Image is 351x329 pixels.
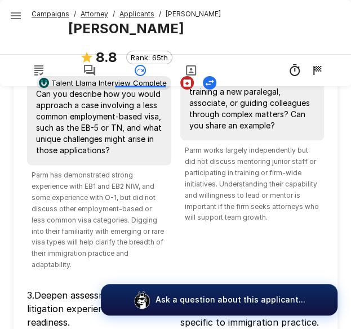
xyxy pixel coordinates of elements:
[74,8,76,20] span: /
[288,64,301,77] div: 28m 24s
[310,64,324,77] div: 9/15 2:31 PM
[68,20,184,37] b: [PERSON_NAME]
[127,53,172,62] span: Rank: 65th
[180,145,325,223] span: Parm works largely independently but did not discuss mentoring junior staff or participating in t...
[133,291,151,309] img: logo_glasses@2x.png
[101,284,337,315] button: Ask a question about this applicant...
[81,10,108,18] u: Attorney
[155,294,305,305] p: Ask a question about this applicant...
[189,75,316,131] p: Have you ever taken the lead in training a new paralegal, associate, or guiding colleagues throug...
[159,8,161,20] span: /
[32,10,69,18] u: Campaigns
[113,8,115,20] span: /
[27,288,171,329] p: 3 . Deepen assessment of litigation experience or readiness.
[119,10,154,18] u: Applicants
[27,170,171,270] span: Parm has demonstrated strong experience with EB1 and EB2 NIW, and some experience with O-1, but d...
[96,49,117,65] b: 8.8
[166,8,221,20] span: [PERSON_NAME]
[36,88,162,156] p: Can you describe how you would approach a case involving a less common employment-based visa, suc...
